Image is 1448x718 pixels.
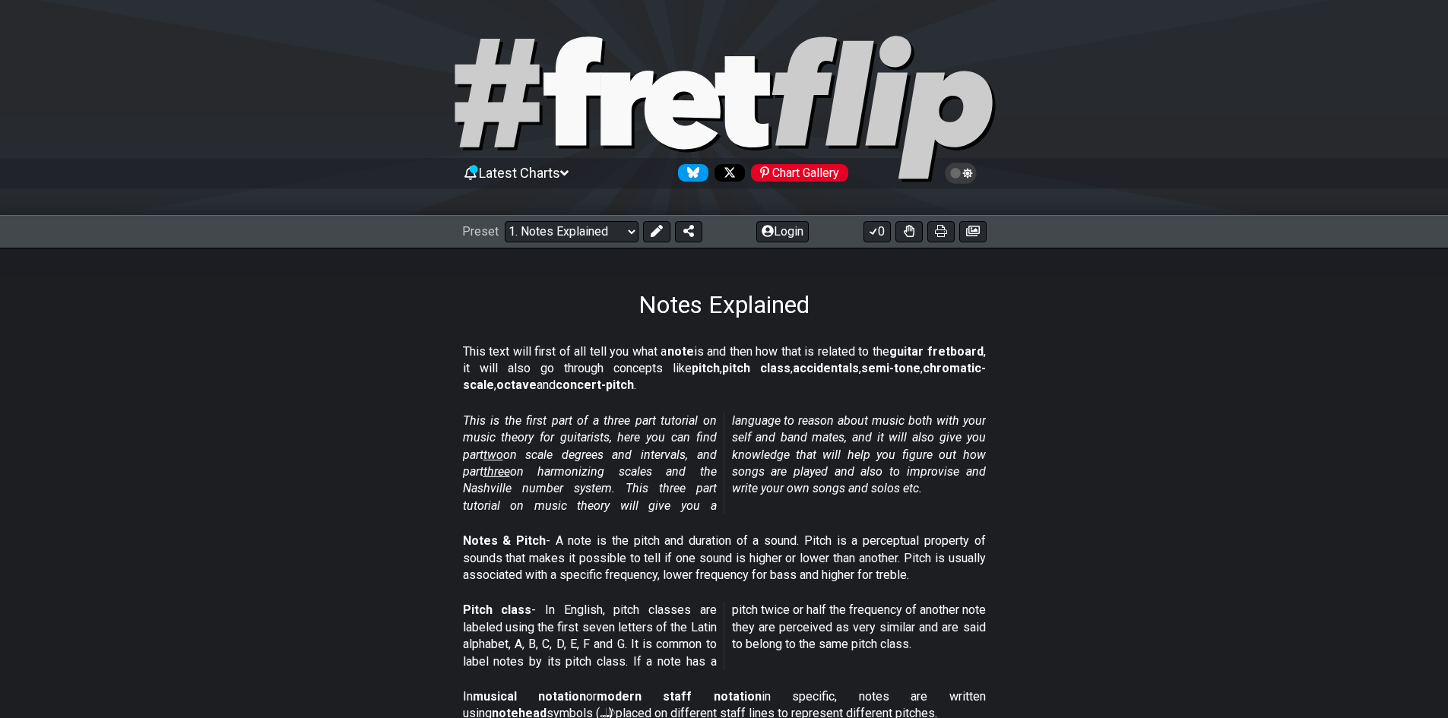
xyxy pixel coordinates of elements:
a: #fretflip at Pinterest [745,164,848,182]
h1: Notes Explained [638,290,810,319]
span: Latest Charts [479,165,560,181]
span: two [483,448,503,462]
strong: guitar fretboard [889,344,984,359]
strong: pitch [692,361,720,375]
button: Print [927,221,955,242]
strong: Notes & Pitch [463,533,546,548]
button: 0 [863,221,891,242]
a: Follow #fretflip at X [708,164,745,182]
strong: semi-tone [861,361,920,375]
button: Create image [959,221,987,242]
strong: musical notation [473,689,586,704]
strong: accidentals [793,361,859,375]
button: Login [756,221,809,242]
p: This text will first of all tell you what a is and then how that is related to the , it will also... [463,343,986,394]
select: Preset [505,221,638,242]
span: three [483,464,510,479]
strong: concert-pitch [556,378,634,392]
p: - A note is the pitch and duration of a sound. Pitch is a perceptual property of sounds that make... [463,533,986,584]
span: Toggle light / dark theme [952,166,970,180]
strong: note [667,344,694,359]
strong: pitch class [722,361,791,375]
strong: octave [496,378,537,392]
div: Chart Gallery [751,164,848,182]
span: Preset [462,224,499,239]
button: Edit Preset [643,221,670,242]
strong: Pitch class [463,603,532,617]
button: Toggle Dexterity for all fretkits [895,221,923,242]
button: Share Preset [675,221,702,242]
p: - In English, pitch classes are labeled using the first seven letters of the Latin alphabet, A, B... [463,602,986,670]
em: This is the first part of a three part tutorial on music theory for guitarists, here you can find... [463,413,986,513]
strong: modern staff notation [597,689,762,704]
a: Follow #fretflip at Bluesky [672,164,708,182]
